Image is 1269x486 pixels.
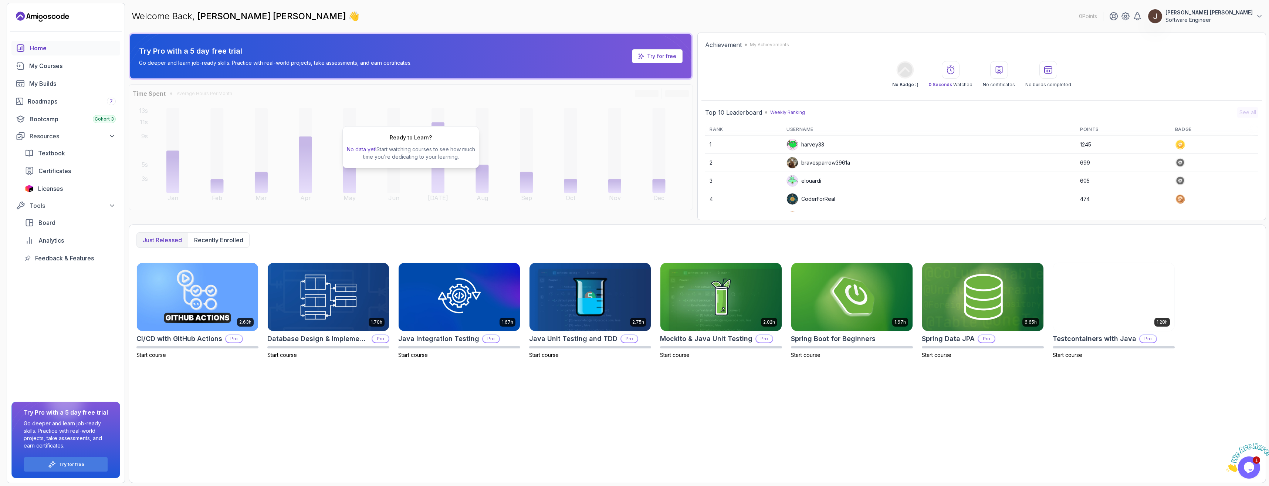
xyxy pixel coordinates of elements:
[705,172,782,190] td: 3
[20,181,120,196] a: licenses
[705,124,782,136] th: Rank
[346,146,476,161] p: Start watching courses to see how much time you’re dedicating to your learning.
[188,233,249,247] button: Recently enrolled
[786,157,850,169] div: bravesparrow3961a
[894,319,906,325] p: 1.67h
[267,263,389,359] a: Database Design & Implementation card1.70hDatabase Design & ImplementationProStart course
[756,335,772,342] p: Pro
[791,263,913,359] a: Spring Boot for Beginners card1.67hSpring Boot for BeginnersStart course
[399,263,520,331] img: Java Integration Testing card
[267,334,369,344] h2: Database Design & Implementation
[38,218,55,227] span: Board
[978,335,995,342] p: Pro
[11,58,120,73] a: courses
[660,334,752,344] h2: Mockito & Java Unit Testing
[226,335,242,342] p: Pro
[922,334,975,344] h2: Spring Data JPA
[750,42,789,48] p: My Achievements
[20,215,120,230] a: board
[791,352,820,358] span: Start course
[529,263,651,359] a: Java Unit Testing and TDD card2.75hJava Unit Testing and TDDProStart course
[705,208,782,226] td: 5
[922,263,1044,359] a: Spring Data JPA card6.65hSpring Data JPAProStart course
[20,146,120,161] a: textbook
[787,139,798,150] img: default monster avatar
[197,11,348,21] span: [PERSON_NAME] [PERSON_NAME]
[267,352,297,358] span: Start course
[770,109,805,115] p: Weekly Ranking
[529,352,559,358] span: Start course
[137,263,258,331] img: CI/CD with GitHub Actions card
[1237,107,1258,118] button: See all
[632,49,683,63] a: Try for free
[1157,319,1168,325] p: 1.28h
[928,82,952,87] span: 0 Seconds
[11,129,120,143] button: Resources
[24,457,108,472] button: Try for free
[660,352,690,358] span: Start course
[30,44,116,53] div: Home
[35,254,94,263] span: Feedback & Features
[28,97,116,106] div: Roadmaps
[372,335,389,342] p: Pro
[29,79,116,88] div: My Builds
[136,352,166,358] span: Start course
[11,41,120,55] a: home
[1148,9,1162,23] img: user profile image
[1148,9,1263,24] button: user profile image[PERSON_NAME] [PERSON_NAME]Software Engineer
[922,263,1043,331] img: Spring Data JPA card
[705,190,782,208] td: 4
[1053,352,1082,358] span: Start course
[1165,16,1253,24] p: Software Engineer
[791,334,876,344] h2: Spring Boot for Beginners
[3,3,49,32] img: Chat attention grabber
[95,116,114,122] span: Cohort 3
[983,82,1015,88] p: No certificates
[705,40,742,49] h2: Achievement
[11,94,120,109] a: roadmaps
[529,263,651,331] img: Java Unit Testing and TDD card
[1076,154,1171,172] td: 699
[390,134,432,141] h2: Ready to Learn?
[928,82,972,88] p: Watched
[136,263,258,359] a: CI/CD with GitHub Actions card2.63hCI/CD with GitHub ActionsProStart course
[782,124,1076,136] th: Username
[30,132,116,141] div: Resources
[139,59,412,67] p: Go deeper and learn job-ready skills. Practice with real-world projects, take assessments, and ea...
[38,149,65,158] span: Textbook
[398,263,520,359] a: Java Integration Testing card1.67hJava Integration TestingProStart course
[647,53,676,60] a: Try for free
[660,263,782,331] img: Mockito & Java Unit Testing card
[11,199,120,212] button: Tools
[632,319,644,325] p: 2.75h
[1053,263,1175,359] a: Testcontainers with Java card1.28hTestcontainers with JavaProStart course
[1076,124,1171,136] th: Points
[1076,136,1171,154] td: 1245
[892,82,918,88] p: No Badge :(
[1053,263,1174,331] img: Testcontainers with Java card
[660,263,782,359] a: Mockito & Java Unit Testing card2.02hMockito & Java Unit TestingProStart course
[139,46,412,56] p: Try Pro with a 5 day free trial
[705,154,782,172] td: 2
[132,10,359,22] p: Welcome Back,
[791,263,913,331] img: Spring Boot for Beginners card
[483,335,499,342] p: Pro
[11,112,120,126] a: bootcamp
[1165,9,1253,16] p: [PERSON_NAME] [PERSON_NAME]
[59,462,84,468] a: Try for free
[110,98,113,104] span: 7
[787,212,798,223] img: user profile image
[398,334,479,344] h2: Java Integration Testing
[621,335,637,342] p: Pro
[239,319,251,325] p: 2.63h
[787,175,798,186] img: default monster avatar
[1140,335,1156,342] p: Pro
[786,175,821,187] div: elouardi
[1076,208,1171,226] td: 315
[786,193,835,205] div: CoderForReal
[30,115,116,124] div: Bootcamp
[136,334,222,344] h2: CI/CD with GitHub Actions
[1171,124,1258,136] th: Badge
